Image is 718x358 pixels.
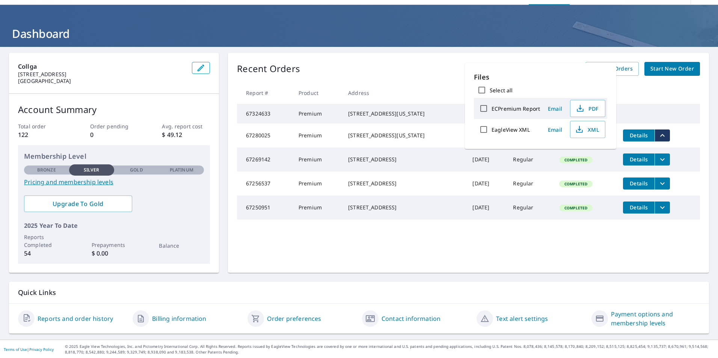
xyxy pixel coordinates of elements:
p: $ 49.12 [162,130,210,139]
td: Regular [507,171,553,196]
td: Regular [507,147,553,171]
span: Email [546,126,564,133]
p: Recent Orders [237,62,300,76]
span: PDF [575,104,599,113]
span: Details [627,204,650,211]
span: Completed [560,205,592,211]
span: Details [627,132,650,139]
label: ECPremium Report [492,105,540,112]
a: Billing information [152,314,206,323]
span: Details [627,180,650,187]
td: 67324633 [237,104,293,123]
p: Bronze [37,167,56,173]
a: View All Orders [585,62,639,76]
button: Email [543,124,567,135]
p: Membership Level [24,151,204,161]
td: Premium [293,196,342,220]
p: [STREET_ADDRESS] [18,71,186,78]
button: detailsBtn-67250951 [623,202,655,214]
a: Order preferences [267,314,321,323]
td: Premium [293,171,342,196]
p: Order pending [90,122,138,130]
p: Files [474,72,607,82]
a: Terms of Use [4,347,27,352]
td: [DATE] [466,196,507,220]
button: filesDropdownBtn-67256537 [655,177,670,190]
div: [STREET_ADDRESS] [348,180,460,187]
a: Reports and order history [38,314,113,323]
p: Account Summary [18,103,210,116]
td: [DATE] [466,171,507,196]
button: detailsBtn-67269142 [623,153,655,165]
td: 67256537 [237,171,293,196]
button: Email [543,103,567,114]
span: Details [627,156,650,163]
p: Platinum [170,167,193,173]
h1: Dashboard [9,26,709,41]
th: Report # [237,82,293,104]
p: 54 [24,249,69,258]
td: Premium [293,147,342,171]
button: detailsBtn-67280025 [623,129,655,141]
span: Upgrade To Gold [30,200,126,208]
p: Avg. report cost [162,122,210,130]
p: $ 0.00 [92,249,137,258]
span: Completed [560,181,592,187]
th: Address [342,82,466,104]
p: Prepayments [92,241,137,249]
button: PDF [570,100,605,117]
span: Completed [560,157,592,162]
button: filesDropdownBtn-67280025 [655,129,670,141]
a: Payment options and membership levels [611,310,700,328]
button: filesDropdownBtn-67269142 [655,153,670,165]
a: Privacy Policy [29,347,54,352]
td: 67269142 [237,147,293,171]
label: EagleView XML [492,126,530,133]
td: 67280025 [237,123,293,147]
p: | [4,347,54,352]
p: Balance [159,242,204,250]
a: Text alert settings [496,314,548,323]
a: Start New Order [644,62,700,76]
div: [STREET_ADDRESS] [348,156,460,163]
td: Premium [293,123,342,147]
button: filesDropdownBtn-67250951 [655,202,670,214]
p: Quick Links [18,288,700,297]
p: 122 [18,130,66,139]
p: 0 [90,130,138,139]
p: Gold [130,167,143,173]
td: Premium [293,104,342,123]
button: detailsBtn-67256537 [623,177,655,190]
div: [STREET_ADDRESS] [348,204,460,211]
p: Reports Completed [24,233,69,249]
p: Total order [18,122,66,130]
p: [GEOGRAPHIC_DATA] [18,78,186,84]
div: [STREET_ADDRESS][US_STATE] [348,132,460,139]
div: [STREET_ADDRESS][US_STATE] [348,110,460,117]
th: Product [293,82,342,104]
td: 67250951 [237,196,293,220]
p: 2025 Year To Date [24,221,204,230]
span: Start New Order [650,64,694,74]
label: Select all [490,87,513,94]
span: XML [575,125,599,134]
span: Email [546,105,564,112]
p: © 2025 Eagle View Technologies, Inc. and Pictometry International Corp. All Rights Reserved. Repo... [65,344,714,355]
a: Contact information [382,314,440,323]
td: Regular [507,196,553,220]
button: XML [570,121,605,138]
p: Silver [84,167,100,173]
a: Upgrade To Gold [24,196,132,212]
td: [DATE] [466,147,507,171]
p: Collga [18,62,186,71]
a: Pricing and membership levels [24,177,204,187]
